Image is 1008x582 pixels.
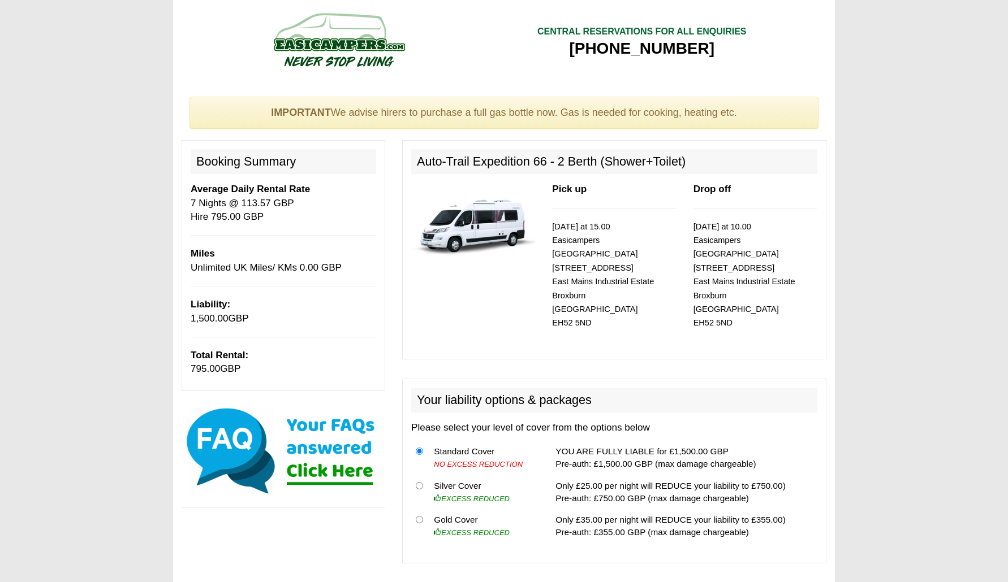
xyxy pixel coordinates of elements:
[191,363,220,374] span: 795.00
[551,475,817,509] td: Only £25.00 per night will REDUCE your liability to £750.00) Pre-auth: £750.00 GBP (max damage ch...
[182,406,385,496] img: Click here for our most common FAQs
[551,509,817,543] td: Only £35.00 per night will REDUCE your liability to £355.00) Pre-auth: £355.00 GBP (max damage ch...
[191,183,376,224] p: 7 Nights @ 113.57 GBP Hire 795.00 GBP
[429,475,538,509] td: Silver Cover
[191,350,248,361] b: Total Rental:
[552,184,587,194] b: Pick up
[191,184,310,194] b: Average Daily Rental Rate
[551,441,817,475] td: YOU ARE FULLY LIABLE for £1,500.00 GBP Pre-auth: £1,500.00 GBP (max damage chargeable)
[434,494,510,503] i: EXCESS REDUCED
[537,25,747,38] div: CENTRAL RESERVATIONS FOR ALL ENQUIRIES
[191,247,376,275] p: Unlimited UK Miles/ KMs 0.00 GBP
[189,97,819,129] div: We advise hirers to purchase a full gas bottle now. Gas is needed for cooking, heating etc.
[434,460,523,468] i: NO EXCESS REDUCTION
[429,441,538,475] td: Standard Cover
[411,421,817,435] p: Please select your level of cover from the options below
[411,388,817,412] h2: Your liability options & packages
[552,222,654,328] small: [DATE] at 15.00 Easicampers [GEOGRAPHIC_DATA] [STREET_ADDRESS] East Mains Industrial Estate Broxb...
[434,528,510,537] i: EXCESS REDUCED
[411,149,817,174] h2: Auto-Trail Expedition 66 - 2 Berth (Shower+Toilet)
[191,349,376,376] p: GBP
[191,248,215,259] b: Miles
[537,38,747,59] div: [PHONE_NUMBER]
[191,298,376,325] p: GBP
[693,222,795,328] small: [DATE] at 10.00 Easicampers [GEOGRAPHIC_DATA] [STREET_ADDRESS] East Mains Industrial Estate Broxb...
[693,184,731,194] b: Drop off
[411,183,535,262] img: 339.jpg
[191,299,230,310] b: Liability:
[191,149,376,174] h2: Booking Summary
[271,107,331,118] strong: IMPORTANT
[191,313,229,324] span: 1,500.00
[231,8,446,71] img: campers-checkout-logo.png
[429,509,538,543] td: Gold Cover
